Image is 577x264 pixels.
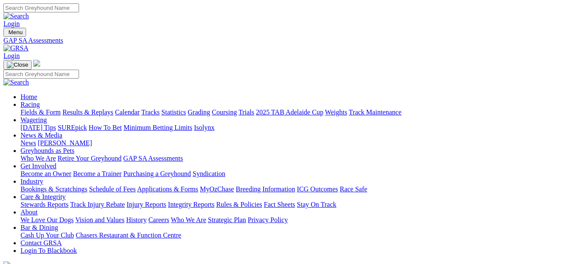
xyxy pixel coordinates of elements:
[349,109,401,116] a: Track Maintenance
[89,124,122,131] a: How To Bet
[21,132,62,139] a: News & Media
[21,101,40,108] a: Racing
[3,79,29,86] img: Search
[21,185,574,193] div: Industry
[188,109,210,116] a: Grading
[21,170,574,178] div: Get Involved
[137,185,198,193] a: Applications & Forms
[21,247,77,254] a: Login To Blackbook
[126,216,146,223] a: History
[123,155,183,162] a: GAP SA Assessments
[21,224,58,231] a: Bar & Dining
[148,216,169,223] a: Careers
[126,201,166,208] a: Injury Reports
[115,109,140,116] a: Calendar
[3,60,32,70] button: Toggle navigation
[21,124,574,132] div: Wagering
[62,109,113,116] a: Results & Replays
[123,124,192,131] a: Minimum Betting Limits
[141,109,160,116] a: Tracks
[21,185,87,193] a: Bookings & Scratchings
[38,139,92,147] a: [PERSON_NAME]
[76,232,181,239] a: Chasers Restaurant & Function Centre
[9,29,23,35] span: Menu
[58,155,122,162] a: Retire Your Greyhound
[58,124,87,131] a: SUREpick
[325,109,347,116] a: Weights
[89,185,135,193] a: Schedule of Fees
[21,232,74,239] a: Cash Up Your Club
[3,3,79,12] input: Search
[21,124,56,131] a: [DATE] Tips
[75,216,124,223] a: Vision and Values
[21,155,56,162] a: Who We Are
[3,28,26,37] button: Toggle navigation
[21,201,574,208] div: Care & Integrity
[3,37,574,44] a: GAP SA Assessments
[3,70,79,79] input: Search
[21,109,574,116] div: Racing
[3,52,20,59] a: Login
[21,208,38,216] a: About
[21,239,62,246] a: Contact GRSA
[21,216,574,224] div: About
[21,139,574,147] div: News & Media
[21,93,37,100] a: Home
[3,12,29,20] img: Search
[33,60,40,67] img: logo-grsa-white.png
[21,155,574,162] div: Greyhounds as Pets
[200,185,234,193] a: MyOzChase
[123,170,191,177] a: Purchasing a Greyhound
[7,62,28,68] img: Close
[161,109,186,116] a: Statistics
[340,185,367,193] a: Race Safe
[236,185,295,193] a: Breeding Information
[73,170,122,177] a: Become a Trainer
[21,147,74,154] a: Greyhounds as Pets
[21,216,73,223] a: We Love Our Dogs
[171,216,206,223] a: Who We Are
[208,216,246,223] a: Strategic Plan
[21,109,61,116] a: Fields & Form
[248,216,288,223] a: Privacy Policy
[238,109,254,116] a: Trials
[194,124,214,131] a: Isolynx
[297,201,336,208] a: Stay On Track
[168,201,214,208] a: Integrity Reports
[21,178,43,185] a: Industry
[3,44,29,52] img: GRSA
[21,162,56,170] a: Get Involved
[3,20,20,27] a: Login
[21,232,574,239] div: Bar & Dining
[21,116,47,123] a: Wagering
[264,201,295,208] a: Fact Sheets
[21,139,36,147] a: News
[21,193,66,200] a: Care & Integrity
[70,201,125,208] a: Track Injury Rebate
[21,201,68,208] a: Stewards Reports
[212,109,237,116] a: Coursing
[21,170,71,177] a: Become an Owner
[256,109,323,116] a: 2025 TAB Adelaide Cup
[297,185,338,193] a: ICG Outcomes
[193,170,225,177] a: Syndication
[216,201,262,208] a: Rules & Policies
